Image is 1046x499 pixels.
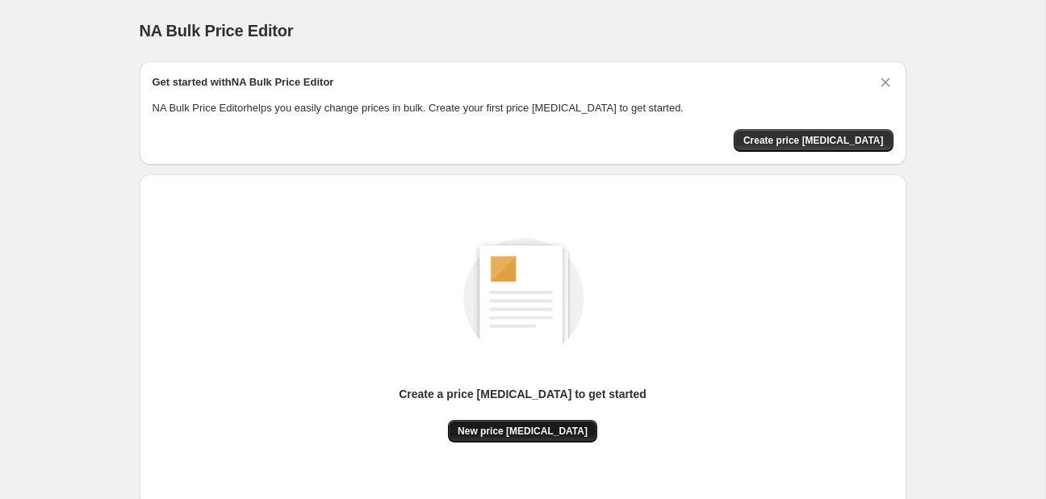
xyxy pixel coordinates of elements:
[153,74,334,90] h2: Get started with NA Bulk Price Editor
[140,22,294,40] span: NA Bulk Price Editor
[399,386,646,402] p: Create a price [MEDICAL_DATA] to get started
[448,420,597,442] button: New price [MEDICAL_DATA]
[734,129,893,152] button: Create price change job
[743,134,884,147] span: Create price [MEDICAL_DATA]
[458,425,588,438] span: New price [MEDICAL_DATA]
[153,100,893,116] p: NA Bulk Price Editor helps you easily change prices in bulk. Create your first price [MEDICAL_DAT...
[877,74,893,90] button: Dismiss card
